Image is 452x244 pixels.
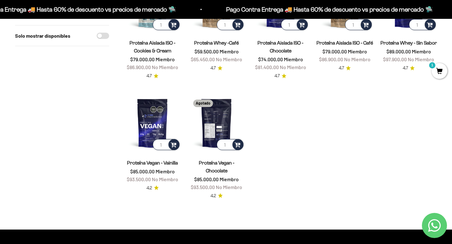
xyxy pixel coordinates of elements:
[188,95,245,151] img: Proteína Vegan - Chocolate
[274,73,280,79] span: 4.7
[319,56,343,62] span: $86.900,00
[403,65,408,72] span: 4.7
[383,56,407,62] span: $97.900,00
[428,62,436,69] mark: 1
[216,184,242,190] span: No Miembro
[194,40,239,46] a: Proteína Whey -Café
[255,64,279,70] span: $81.400,00
[210,192,216,199] span: 4.2
[216,56,242,62] span: No Miembro
[191,56,215,62] span: $65.450,00
[380,40,437,46] a: Proteína Whey - Sin Sabor
[220,176,239,182] span: Miembro
[191,184,215,190] span: $93.500,00
[403,65,415,72] a: 4.74.7 de 5.0 estrellas
[274,73,286,79] a: 4.74.7 de 5.0 estrellas
[15,32,70,40] label: Solo mostrar disponibles
[158,4,365,14] p: Pago Contra Entrega 🚚 Hasta 60% de descuento vs precios de mercado 🛸
[130,168,155,174] span: $85.000,00
[127,160,178,165] a: Proteína Vegan - Vainilla
[152,176,178,182] span: No Miembro
[210,65,222,72] a: 4.74.7 de 5.0 estrellas
[344,56,370,62] span: No Miembro
[146,73,158,79] a: 4.74.7 de 5.0 estrellas
[156,56,175,62] span: Miembro
[220,48,239,54] span: Miembro
[127,176,151,182] span: $93.500,00
[339,65,344,72] span: 4.7
[432,68,447,75] a: 1
[210,192,223,199] a: 4.24.2 de 5.0 estrellas
[156,168,175,174] span: Miembro
[146,185,159,192] a: 4.24.2 de 5.0 estrellas
[199,160,234,173] a: Proteína Vegan - Chocolate
[146,73,152,79] span: 4.7
[284,56,303,62] span: Miembro
[194,48,219,54] span: $59.500,00
[339,65,351,72] a: 4.74.7 de 5.0 estrellas
[412,48,431,54] span: Miembro
[258,40,303,53] a: Proteína Aislada ISO - Chocolate
[146,185,152,192] span: 4.2
[194,176,219,182] span: $85.000,00
[210,65,216,72] span: 4.7
[130,40,175,53] a: Proteína Aislada ISO - Cookies & Cream
[152,64,178,70] span: No Miembro
[130,56,155,62] span: $79.000,00
[348,48,367,54] span: Miembro
[280,64,306,70] span: No Miembro
[258,56,283,62] span: $74.000,00
[127,64,151,70] span: $86.900,00
[322,48,347,54] span: $79.000,00
[408,56,434,62] span: No Miembro
[386,48,411,54] span: $89.000,00
[316,40,373,46] a: Proteína Aislada ISO - Café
